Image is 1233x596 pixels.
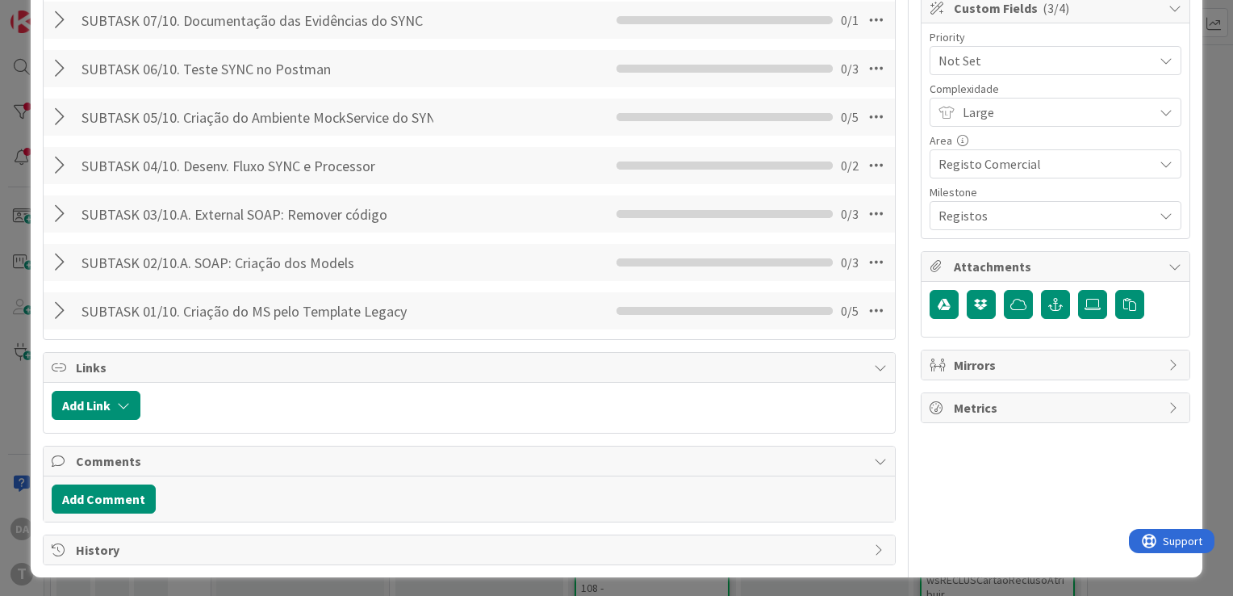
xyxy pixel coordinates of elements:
span: Mirrors [954,355,1160,375]
div: Complexidade [930,83,1181,94]
span: Links [76,358,866,377]
input: Add Checklist... [76,199,439,229]
span: Not Set [938,49,1145,72]
span: Registo Comercial [938,153,1145,175]
input: Add Checklist... [76,248,439,277]
input: Add Checklist... [76,151,439,180]
span: Metrics [954,398,1160,418]
span: Large [963,101,1145,124]
button: Add Link [52,391,140,420]
button: Add Comment [52,485,156,514]
span: 0 / 2 [841,156,859,175]
span: 0 / 3 [841,59,859,78]
div: Milestone [930,187,1181,198]
span: Attachments [954,257,1160,276]
span: History [76,540,866,560]
input: Add Checklist... [76,296,439,325]
span: Support [34,2,73,22]
input: Add Checklist... [76,54,439,83]
div: Area [930,135,1181,146]
span: Registos [938,204,1145,227]
input: Add Checklist... [76,6,439,35]
span: Comments [76,451,866,471]
input: Add Checklist... [76,103,439,132]
span: 0 / 5 [841,301,859,321]
span: 0 / 3 [841,253,859,272]
span: 0 / 5 [841,107,859,127]
span: 0 / 1 [841,10,859,30]
span: 0 / 3 [841,204,859,224]
div: Priority [930,31,1181,43]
